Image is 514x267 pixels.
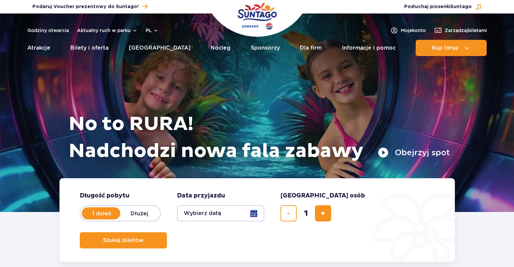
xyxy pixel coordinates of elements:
a: Nocleg [211,40,230,56]
span: Szukaj biletów [103,237,144,243]
a: Zarządzajbiletami [434,26,487,34]
input: liczba biletów [298,205,314,221]
button: Szukaj biletów [80,232,167,248]
span: Kup teraz [432,45,459,51]
button: dodaj bilet [315,205,331,221]
a: [GEOGRAPHIC_DATA] [129,40,191,56]
a: Informacje i pomoc [342,40,396,56]
span: Zarządzaj biletami [445,27,487,34]
label: Dłużej [120,206,159,220]
button: Obejrzyj spot [378,147,450,158]
a: Dla firm [300,40,322,56]
span: Moje konto [401,27,426,34]
span: Data przyjazdu [177,192,225,200]
a: Mojekonto [390,26,426,34]
span: Podaruj Voucher prezentowy do Suntago! [32,3,139,10]
span: Posłuchaj piosenki [404,3,472,10]
button: Posłuchaj piosenkiSuntago [404,3,482,10]
h1: No to RURA! Nadchodzi nowa fala zabawy [69,111,450,165]
a: Podaruj Voucher prezentowy do Suntago! [32,2,148,11]
span: Długość pobytu [80,192,129,200]
a: Bilety i oferta [70,40,108,56]
a: Sponsorzy [251,40,280,56]
a: Godziny otwarcia [27,27,69,34]
button: Aktualny ruch w parku [77,28,138,33]
span: [GEOGRAPHIC_DATA] osób [280,192,365,200]
span: Suntago [450,4,472,9]
button: Kup teraz [416,40,487,56]
a: Atrakcje [27,40,50,56]
button: pl [146,27,158,34]
button: usuń bilet [280,205,297,221]
button: Wybierz datę [177,205,264,221]
label: 1 dzień [82,206,121,220]
form: Planowanie wizyty w Park of Poland [59,178,455,262]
